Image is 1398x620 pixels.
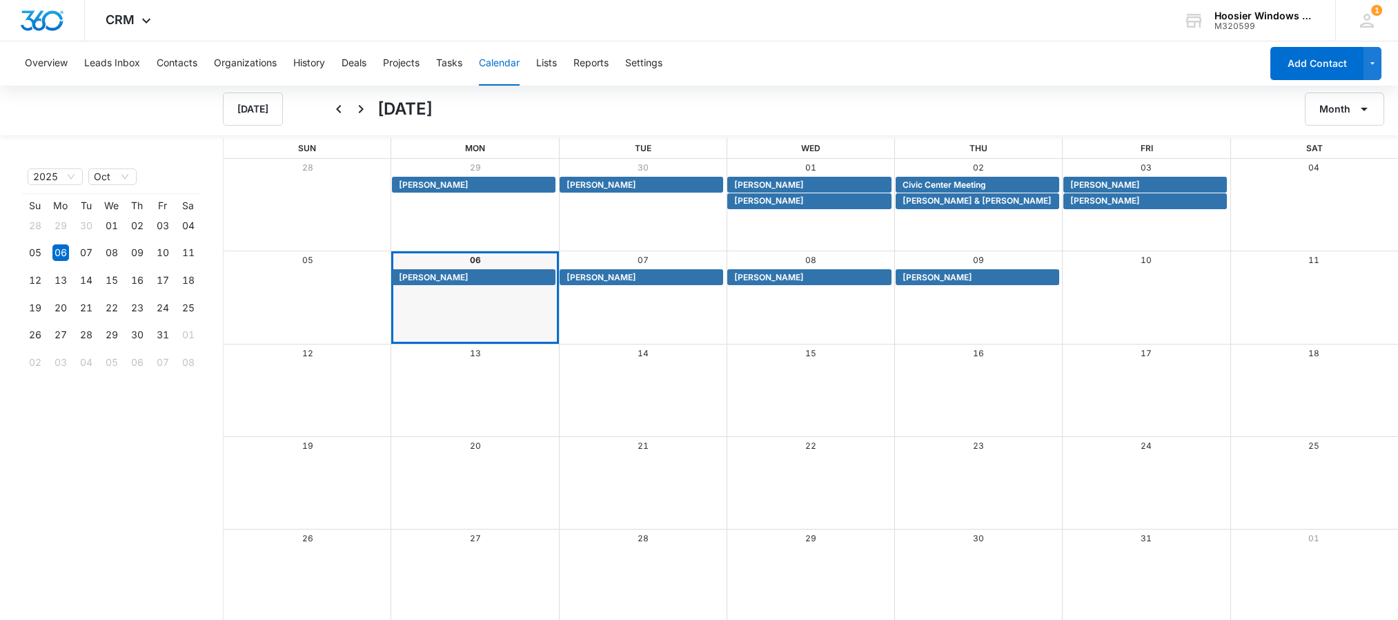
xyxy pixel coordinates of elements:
td: 2025-10-01 [99,212,124,240]
span: 2025 [33,169,77,184]
div: Matt Powers [731,179,887,191]
td: 2025-10-03 [150,212,175,240]
button: Add Contact [1270,47,1363,80]
span: Sat [1306,143,1323,153]
div: 28 [78,327,95,343]
span: 1 [1371,5,1382,16]
div: 15 [104,272,120,289]
span: Mon [465,143,485,153]
div: 09 [129,244,146,261]
a: 17 [1141,348,1152,358]
a: 29 [470,162,481,173]
a: 02 [973,162,984,173]
button: Tasks [436,41,462,86]
div: 27 [52,327,69,343]
a: 14 [638,348,649,358]
span: [PERSON_NAME] [1070,195,1140,207]
th: Su [22,200,48,212]
button: Reports [573,41,609,86]
div: 19 [27,300,43,316]
a: 28 [302,162,313,173]
td: 2025-10-10 [150,240,175,267]
div: 05 [27,244,43,261]
div: Deloris Goodman [563,179,720,191]
div: 20 [52,300,69,316]
td: 2025-10-04 [175,212,201,240]
td: 2025-10-30 [124,322,150,349]
a: 01 [805,162,816,173]
td: 2025-10-28 [73,322,99,349]
td: 2025-10-29 [99,322,124,349]
td: 2025-10-19 [22,294,48,322]
span: [PERSON_NAME] & [PERSON_NAME] [903,195,1052,207]
td: 2025-10-22 [99,294,124,322]
div: 02 [129,217,146,234]
button: Organizations [214,41,277,86]
td: 2025-10-15 [99,267,124,294]
div: Cheryl Jacques [731,195,887,207]
div: 28 [27,217,43,234]
td: 2025-09-28 [22,212,48,240]
div: 13 [52,272,69,289]
td: 2025-10-11 [175,240,201,267]
button: Settings [625,41,662,86]
td: 2025-10-25 [175,294,201,322]
td: 2025-10-12 [22,267,48,294]
a: 09 [973,255,984,265]
button: Overview [25,41,68,86]
td: 2025-10-21 [73,294,99,322]
div: Brian Melton [395,179,552,191]
button: Calendar [479,41,520,86]
div: 04 [78,354,95,371]
div: 03 [52,354,69,371]
td: 2025-10-09 [124,240,150,267]
div: Brandy Smith & Dalton Badger [899,195,1056,207]
div: 17 [155,272,171,289]
td: 2025-10-26 [22,322,48,349]
div: 08 [180,354,197,371]
span: Fri [1141,143,1153,153]
td: 2025-10-07 [73,240,99,267]
a: 27 [470,533,481,543]
td: 2025-10-27 [48,322,73,349]
td: 2025-10-17 [150,267,175,294]
span: [PERSON_NAME] [734,179,804,191]
th: Fr [150,200,175,212]
button: Deals [342,41,366,86]
span: Wed [801,143,820,153]
div: 30 [129,327,146,343]
h1: [DATE] [377,97,433,122]
div: account name [1214,10,1315,21]
a: 22 [805,440,816,451]
button: Leads Inbox [84,41,140,86]
a: 01 [1308,533,1319,543]
div: James Ross [899,271,1056,284]
span: CRM [106,12,135,27]
div: Brandon Winningham [731,271,887,284]
td: 2025-11-08 [175,349,201,376]
td: 2025-11-04 [73,349,99,376]
td: 2025-10-16 [124,267,150,294]
span: Civic Center Meeting [903,179,986,191]
td: 2025-10-24 [150,294,175,322]
th: Th [124,200,150,212]
span: [PERSON_NAME] [734,271,804,284]
a: 16 [973,348,984,358]
div: 08 [104,244,120,261]
span: [PERSON_NAME] [1070,179,1140,191]
div: account id [1214,21,1315,31]
span: [PERSON_NAME] [567,271,636,284]
td: 2025-09-30 [73,212,99,240]
span: [PERSON_NAME] [399,179,469,191]
td: 2025-11-03 [48,349,73,376]
div: 31 [155,327,171,343]
td: 2025-10-18 [175,267,201,294]
a: 06 [470,255,481,265]
th: Mo [48,200,73,212]
button: Next [350,98,372,120]
button: Month [1305,93,1384,126]
button: Lists [536,41,557,86]
a: 08 [805,255,816,265]
button: [DATE] [223,93,283,126]
th: Sa [175,200,201,212]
